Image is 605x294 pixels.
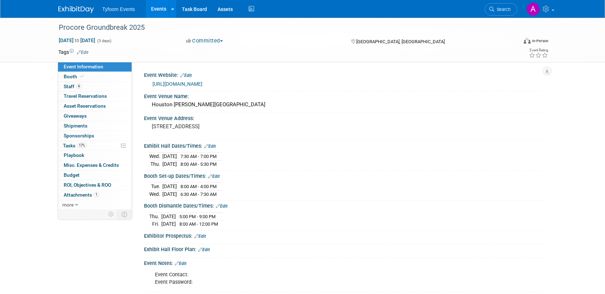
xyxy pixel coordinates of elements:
[64,93,107,99] span: Travel Reservations
[58,82,132,91] a: Staff4
[180,184,217,189] span: 8:00 AM - 4:00 PM
[216,204,227,209] a: Edit
[58,101,132,111] a: Asset Reservations
[94,192,99,197] span: 1
[64,74,85,79] span: Booth
[179,221,218,227] span: 8:00 AM - 12:00 PM
[64,162,119,168] span: Misc. Expenses & Credits
[161,220,176,228] td: [DATE]
[144,171,547,180] div: Booth Set-up Dates/Times:
[485,3,517,16] a: Search
[64,84,81,89] span: Staff
[149,183,162,191] td: Tue.
[162,160,177,168] td: [DATE]
[208,174,220,179] a: Edit
[58,49,88,56] td: Tags
[117,210,132,219] td: Toggle Event Tabs
[144,258,547,267] div: Event Notes:
[58,151,132,160] a: Playbook
[64,182,111,188] span: ROI, Objectives & ROO
[149,220,161,228] td: Fri.
[58,131,132,141] a: Sponsorships
[144,91,547,100] div: Event Venue Name:
[76,84,81,89] span: 4
[180,192,217,197] span: 6:30 AM - 7:30 AM
[64,123,87,129] span: Shipments
[64,133,94,138] span: Sponsorships
[180,154,217,159] span: 7:30 AM - 7:00 PM
[149,190,162,198] td: Wed.
[64,172,80,178] span: Budget
[58,62,132,72] a: Event Information
[149,213,161,220] td: Thu.
[150,268,469,289] div: Event Contact: Event Password:
[144,113,547,122] div: Event Venue Address:
[152,123,304,130] pre: [STREET_ADDRESS]
[58,170,132,180] a: Budget
[64,192,99,198] span: Attachments
[58,37,96,44] span: [DATE] [DATE]
[179,214,215,219] span: 5:00 PM - 9:00 PM
[144,200,547,210] div: Booth Dismantle Dates/Times:
[356,39,445,44] span: [GEOGRAPHIC_DATA], [GEOGRAPHIC_DATA]
[58,91,132,101] a: Travel Reservations
[80,74,84,78] i: Booth reservation complete
[494,7,511,12] span: Search
[144,231,547,240] div: Exhibitor Prospectus:
[529,49,548,52] div: Event Rating
[194,234,206,239] a: Edit
[526,2,540,16] img: Angie Nichols
[144,141,547,150] div: Exhibit Hall Dates/Times:
[64,113,87,119] span: Giveaways
[180,162,217,167] span: 8:00 AM - 5:30 PM
[105,210,117,219] td: Personalize Event Tab Strip
[63,143,87,148] span: Tasks
[77,50,88,55] a: Edit
[58,200,132,210] a: more
[64,103,106,109] span: Asset Reservations
[180,73,192,78] a: Edit
[58,111,132,121] a: Giveaways
[162,190,177,198] td: [DATE]
[476,37,548,47] div: Event Format
[532,38,548,44] div: In-Person
[204,144,216,149] a: Edit
[58,141,132,151] a: Tasks17%
[149,99,541,110] div: Houston [PERSON_NAME][GEOGRAPHIC_DATA]
[97,39,111,43] span: (3 days)
[62,202,74,208] span: more
[162,153,177,160] td: [DATE]
[58,121,132,131] a: Shipments
[162,183,177,191] td: [DATE]
[64,152,84,158] span: Playbook
[184,37,226,45] button: Committed
[149,160,162,168] td: Thu.
[198,247,210,252] a: Edit
[175,261,186,266] a: Edit
[102,6,135,12] span: Tyfoom Events
[58,72,132,81] a: Booth
[56,21,507,34] div: Procore Groundbreak 2025
[58,180,132,190] a: ROI, Objectives & ROO
[58,160,132,170] a: Misc. Expenses & Credits
[74,38,80,43] span: to
[58,6,94,13] img: ExhibitDay
[58,190,132,200] a: Attachments1
[64,64,103,69] span: Event Information
[152,81,202,87] a: [URL][DOMAIN_NAME]
[161,213,176,220] td: [DATE]
[524,38,531,44] img: Format-Inperson.png
[77,143,87,148] span: 17%
[144,70,547,79] div: Event Website:
[149,153,162,160] td: Wed.
[144,244,547,253] div: Exhibit Hall Floor Plan:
